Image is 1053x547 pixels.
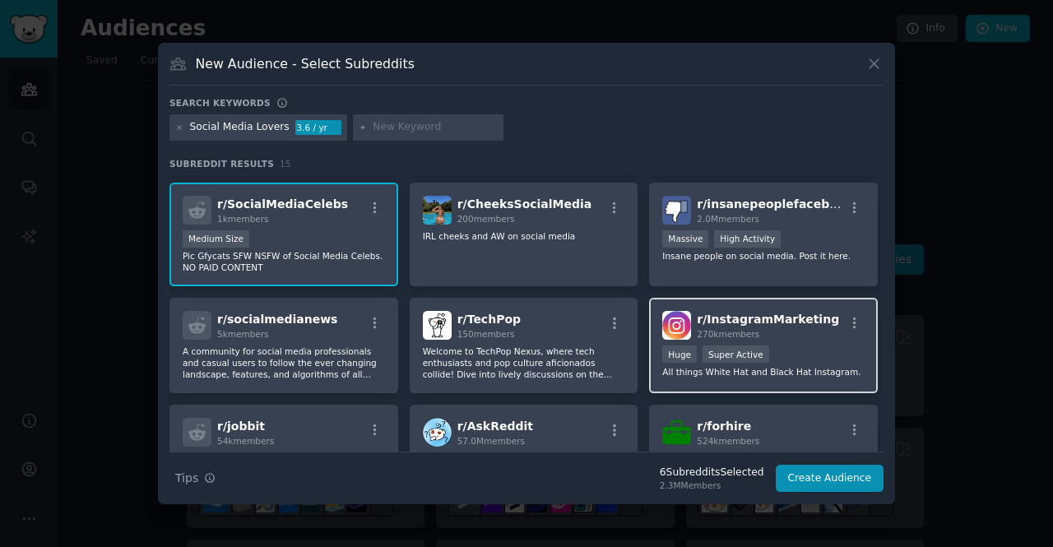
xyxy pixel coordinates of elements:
[457,313,521,326] span: r/ TechPop
[697,329,759,339] span: 270k members
[697,313,839,326] span: r/ InstagramMarketing
[295,120,341,135] div: 3.6 / yr
[662,366,865,378] p: All things White Hat and Black Hat Instagram.
[457,436,525,446] span: 57.0M members
[697,436,759,446] span: 524k members
[697,197,852,211] span: r/ insanepeoplefacebook
[662,418,691,447] img: forhire
[423,230,625,242] p: IRL cheeks and AW on social media
[714,230,781,248] div: High Activity
[183,250,385,273] p: Pic Gfycats SFW NSFW of Social Media Celebs. NO PAID CONTENT
[423,418,452,447] img: AskReddit
[169,464,221,493] button: Tips
[217,313,337,326] span: r/ socialmedianews
[660,480,764,491] div: 2.3M Members
[175,470,198,487] span: Tips
[169,158,274,169] span: Subreddit Results
[217,197,348,211] span: r/ SocialMediaCelebs
[217,214,269,224] span: 1k members
[423,311,452,340] img: TechPop
[662,311,691,340] img: InstagramMarketing
[776,465,884,493] button: Create Audience
[662,196,691,225] img: insanepeoplefacebook
[662,345,697,363] div: Huge
[662,250,865,262] p: Insane people on social media. Post it here.
[169,97,271,109] h3: Search keywords
[662,230,708,248] div: Massive
[697,420,751,433] span: r/ forhire
[183,345,385,380] p: A community for social media professionals and casual users to follow the ever changing landscape...
[423,345,625,380] p: Welcome to TechPop Nexus, where tech enthusiasts and pop culture aficionados collide! Dive into l...
[217,329,269,339] span: 5k members
[457,329,515,339] span: 150 members
[190,120,290,135] div: Social Media Lovers
[217,420,265,433] span: r/ jobbit
[217,436,274,446] span: 54k members
[457,420,533,433] span: r/ AskReddit
[183,230,249,248] div: Medium Size
[373,120,498,135] input: New Keyword
[457,197,592,211] span: r/ CheeksSocialMedia
[423,196,452,225] img: CheeksSocialMedia
[660,466,764,480] div: 6 Subreddit s Selected
[697,214,759,224] span: 2.0M members
[703,345,769,363] div: Super Active
[196,55,415,72] h3: New Audience - Select Subreddits
[457,214,515,224] span: 200 members
[280,159,291,169] span: 15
